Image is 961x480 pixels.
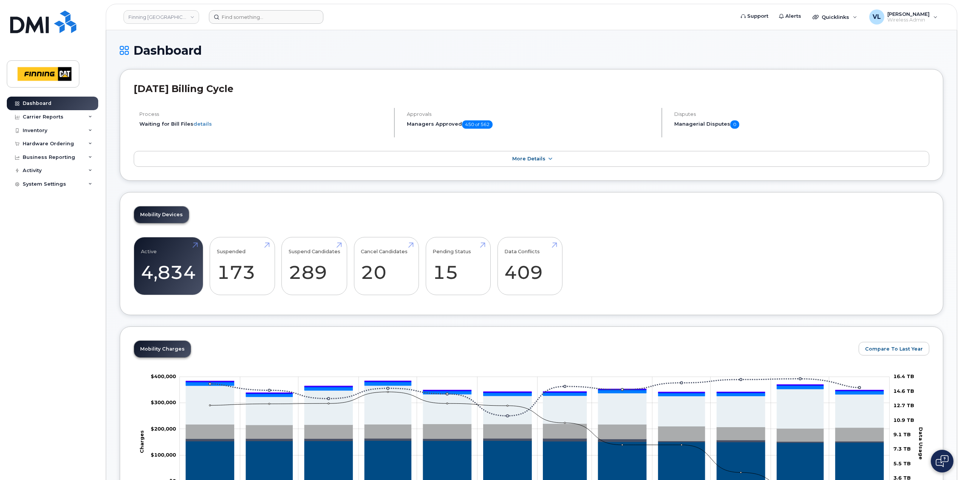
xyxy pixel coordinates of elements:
[151,399,176,405] g: $0
[138,430,144,453] tspan: Charges
[151,452,176,458] tspan: $100,000
[186,438,884,443] g: Roaming
[859,342,929,355] button: Compare To Last Year
[893,373,914,379] tspan: 16.4 TB
[151,399,176,405] tspan: $300,000
[151,426,176,432] g: $0
[151,373,176,379] tspan: $400,000
[893,431,911,437] tspan: 9.1 TB
[893,417,914,423] tspan: 10.9 TB
[462,120,493,129] span: 450 of 562
[893,388,914,394] tspan: 14.6 TB
[407,111,655,117] h4: Approvals
[151,426,176,432] tspan: $200,000
[730,120,739,129] span: 0
[141,241,196,291] a: Active 4,834
[433,241,484,291] a: Pending Status 15
[361,241,412,291] a: Cancel Candidates 20
[134,206,189,223] a: Mobility Devices
[217,241,268,291] a: Suspended 173
[893,402,914,408] tspan: 12.7 TB
[120,44,943,57] h1: Dashboard
[865,345,923,352] span: Compare To Last Year
[139,120,388,128] li: Waiting for Bill Files
[936,455,949,467] img: Open chat
[918,427,924,460] tspan: Data Usage
[139,111,388,117] h4: Process
[134,341,191,357] a: Mobility Charges
[504,241,555,291] a: Data Conflicts 409
[186,386,884,428] g: Features
[512,156,545,162] span: More Details
[151,373,176,379] g: $0
[289,241,340,291] a: Suspend Candidates 289
[674,120,929,129] h5: Managerial Disputes
[893,460,911,466] tspan: 5.5 TB
[893,446,911,452] tspan: 7.3 TB
[407,120,655,129] h5: Managers Approved
[186,381,884,393] g: QST
[186,424,884,442] g: Hardware
[151,452,176,458] g: $0
[134,83,929,94] h2: [DATE] Billing Cycle
[674,111,929,117] h4: Disputes
[193,121,212,127] a: details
